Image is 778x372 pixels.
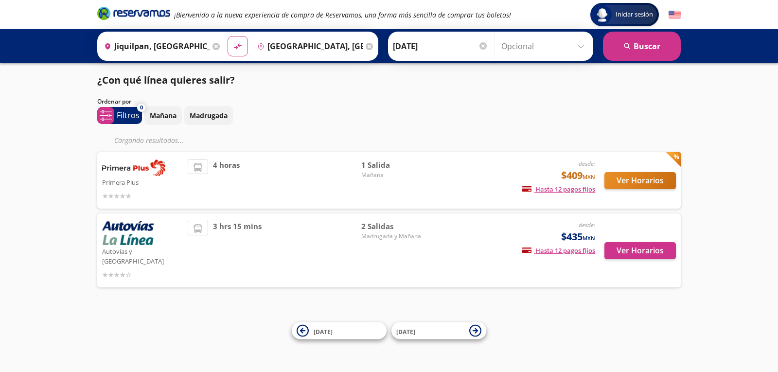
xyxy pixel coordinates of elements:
[102,176,183,188] p: Primera Plus
[213,221,262,280] span: 3 hrs 15 mins
[669,9,681,21] button: English
[604,242,676,259] button: Ver Horarios
[612,10,657,19] span: Iniciar sesión
[144,106,182,125] button: Mañana
[561,230,595,244] span: $435
[583,173,595,180] small: MXN
[253,34,363,58] input: Buscar Destino
[97,73,235,88] p: ¿Con qué línea quieres salir?
[102,245,183,266] p: Autovías y [GEOGRAPHIC_DATA]
[391,322,486,339] button: [DATE]
[583,234,595,242] small: MXN
[393,34,488,58] input: Elegir Fecha
[361,159,429,171] span: 1 Salida
[522,246,595,255] span: Hasta 12 pagos fijos
[97,107,142,124] button: 0Filtros
[102,221,154,245] img: Autovías y La Línea
[561,168,595,183] span: $409
[213,159,240,201] span: 4 horas
[114,136,184,145] em: Cargando resultados ...
[501,34,588,58] input: Opcional
[604,172,676,189] button: Ver Horarios
[97,6,170,23] a: Brand Logo
[361,221,429,232] span: 2 Salidas
[361,232,429,241] span: Madrugada y Mañana
[100,34,210,58] input: Buscar Origen
[117,109,140,121] p: Filtros
[579,159,595,168] em: desde:
[396,327,415,336] span: [DATE]
[174,10,511,19] em: ¡Bienvenido a la nueva experiencia de compra de Reservamos, una forma más sencilla de comprar tus...
[97,97,131,106] p: Ordenar por
[102,159,165,176] img: Primera Plus
[150,110,177,121] p: Mañana
[184,106,233,125] button: Madrugada
[361,171,429,179] span: Mañana
[140,104,143,112] span: 0
[314,327,333,336] span: [DATE]
[97,6,170,20] i: Brand Logo
[603,32,681,61] button: Buscar
[292,322,387,339] button: [DATE]
[579,221,595,229] em: desde:
[190,110,228,121] p: Madrugada
[522,185,595,194] span: Hasta 12 pagos fijos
